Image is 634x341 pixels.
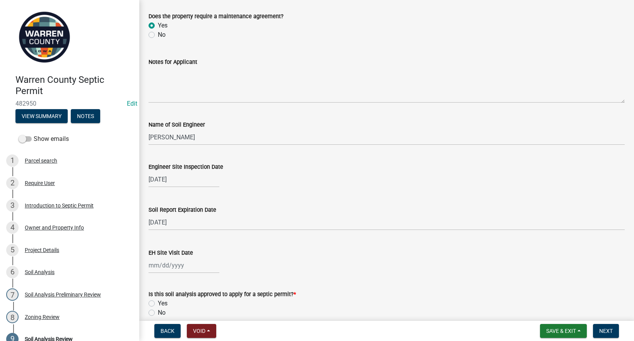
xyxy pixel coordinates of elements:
[158,30,166,39] label: No
[149,250,193,256] label: EH Site Visit Date
[158,299,167,308] label: Yes
[193,328,205,334] span: Void
[25,180,55,186] div: Require User
[149,165,223,170] label: Engineer Site Inspection Date
[6,244,19,256] div: 5
[25,203,94,208] div: Introduction to Septic Permit
[6,311,19,323] div: 8
[25,314,60,320] div: Zoning Review
[71,113,100,120] wm-modal-confirm: Notes
[546,328,576,334] span: Save & Exit
[187,324,216,338] button: Void
[149,60,197,65] label: Notes for Applicant
[158,21,167,30] label: Yes
[15,100,124,107] span: 482950
[149,292,296,297] label: Is this soil analysis approved to apply for a septic permit?
[25,158,57,163] div: Parcel search
[154,324,181,338] button: Back
[149,257,219,273] input: mm/dd/yyyy
[6,266,19,278] div: 6
[127,100,137,107] a: Edit
[25,292,101,297] div: Soil Analysis Preliminary Review
[599,328,613,334] span: Next
[6,199,19,212] div: 3
[149,122,205,128] label: Name of Soil Engineer
[15,113,68,120] wm-modal-confirm: Summary
[149,207,216,213] label: Soil Report Expiration Date
[15,8,73,66] img: Warren County, Iowa
[25,269,55,275] div: Soil Analysis
[6,154,19,167] div: 1
[6,177,19,189] div: 2
[71,109,100,123] button: Notes
[149,14,284,19] label: Does the property require a maintenance agreement?
[161,328,174,334] span: Back
[593,324,619,338] button: Next
[6,288,19,301] div: 7
[6,221,19,234] div: 4
[19,134,69,144] label: Show emails
[127,100,137,107] wm-modal-confirm: Edit Application Number
[25,247,59,253] div: Project Details
[540,324,587,338] button: Save & Exit
[15,109,68,123] button: View Summary
[158,308,166,317] label: No
[25,225,84,230] div: Owner and Property Info
[15,74,133,97] h4: Warren County Septic Permit
[149,171,219,187] input: mm/dd/yyyy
